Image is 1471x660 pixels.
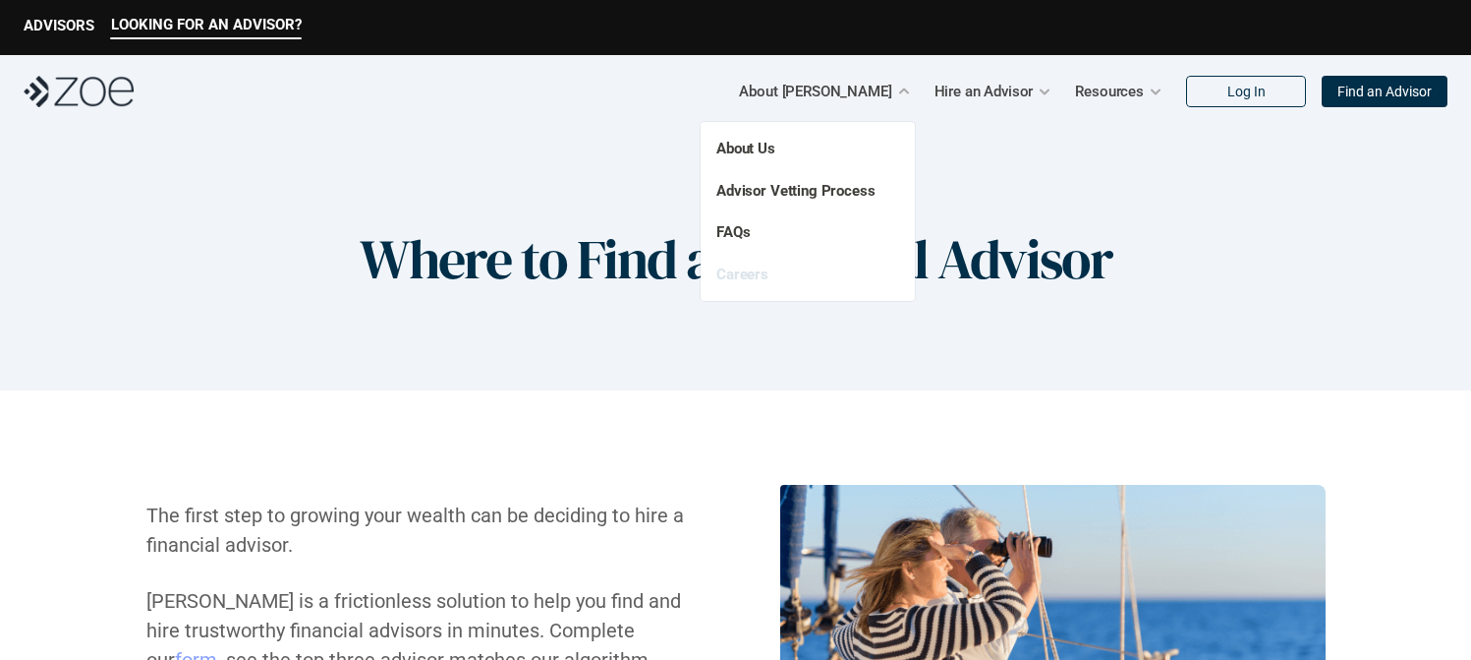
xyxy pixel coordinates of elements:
p: ADVISORS [24,17,94,34]
p: Log In [1227,84,1266,100]
a: Advisor Vetting Process [716,182,876,200]
a: About Us [716,140,775,157]
p: LOOKING FOR AN ADVISOR? [111,16,302,33]
a: FAQs [716,223,750,241]
a: Careers [716,266,768,283]
h1: Where to Find a Financial Advisor [360,226,1112,292]
a: Find an Advisor [1322,76,1447,107]
p: The first step to growing your wealth can be deciding to hire a financial advisor. [146,501,692,560]
a: Log In [1186,76,1306,107]
p: Resources [1075,77,1144,106]
p: About [PERSON_NAME] [739,77,891,106]
p: Find an Advisor [1337,84,1432,100]
p: Hire an Advisor [934,77,1034,106]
